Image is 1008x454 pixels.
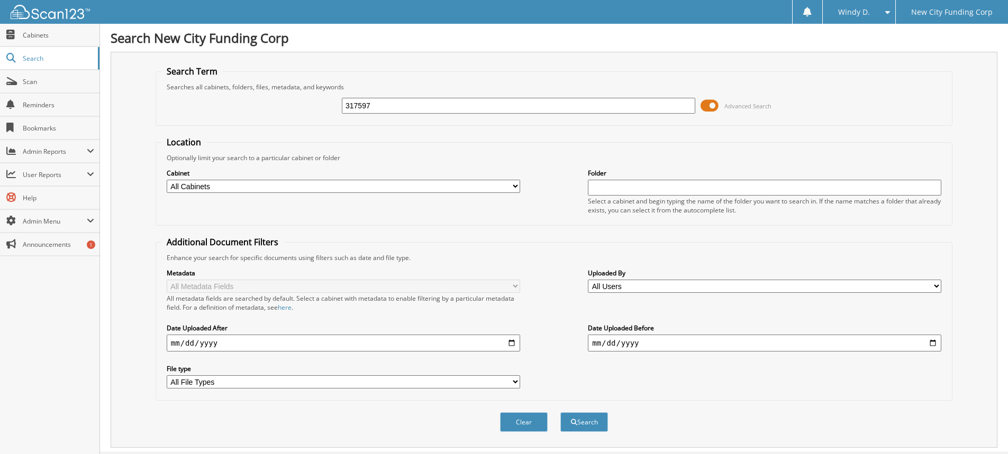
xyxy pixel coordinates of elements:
span: Advanced Search [724,102,771,110]
img: scan123-logo-white.svg [11,5,90,19]
span: Reminders [23,100,94,109]
span: User Reports [23,170,87,179]
label: Folder [588,169,941,178]
span: Admin Reports [23,147,87,156]
input: end [588,335,941,351]
div: Searches all cabinets, folders, files, metadata, and keywords [161,82,947,91]
span: Admin Menu [23,217,87,226]
span: Bookmarks [23,124,94,133]
div: Optionally limit your search to a particular cabinet or folder [161,153,947,162]
label: Date Uploaded Before [588,323,941,332]
label: Cabinet [167,169,520,178]
button: Clear [500,412,548,432]
label: File type [167,364,520,373]
button: Search [560,412,608,432]
span: Scan [23,77,94,86]
div: Select a cabinet and begin typing the name of the folder you want to search in. If the name match... [588,197,941,215]
span: Help [23,193,94,202]
input: start [167,335,520,351]
iframe: Chat Widget [955,403,1008,454]
label: Date Uploaded After [167,323,520,332]
h1: Search New City Funding Corp [111,29,997,47]
div: Enhance your search for specific documents using filters such as date and file type. [161,253,947,262]
span: Windy D. [838,9,870,15]
span: Announcements [23,240,94,249]
legend: Search Term [161,66,223,77]
legend: Location [161,136,206,148]
a: here [278,303,292,312]
label: Uploaded By [588,268,941,277]
div: 1 [87,240,95,249]
div: All metadata fields are searched by default. Select a cabinet with metadata to enable filtering b... [167,294,520,312]
span: Search [23,54,93,63]
label: Metadata [167,268,520,277]
span: Cabinets [23,31,94,40]
span: New City Funding Corp [911,9,993,15]
legend: Additional Document Filters [161,236,284,248]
